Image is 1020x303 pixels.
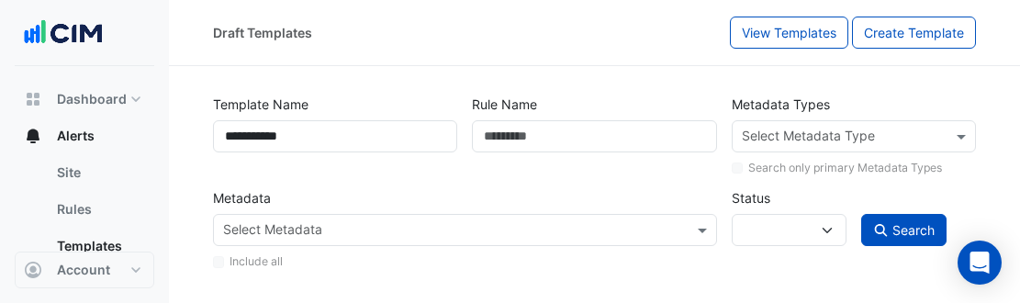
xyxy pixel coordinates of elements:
[892,222,935,238] span: Search
[15,252,154,288] button: Account
[852,17,976,49] button: Create Template
[42,154,154,191] a: Site
[15,118,154,154] button: Alerts
[732,182,770,214] label: Status
[22,15,105,51] img: Company Logo
[732,88,830,120] label: Metadata Types
[230,253,283,270] label: Include all
[739,126,875,150] div: Select Metadata Type
[213,23,312,42] div: Draft Templates
[24,90,42,108] app-icon: Dashboard
[958,241,1002,285] div: Open Intercom Messenger
[213,182,271,214] label: Metadata
[472,88,537,120] label: Rule Name
[220,219,322,243] div: Select Metadata
[15,81,154,118] button: Dashboard
[213,88,308,120] label: Template Name
[42,228,154,264] a: Templates
[864,25,964,40] span: Create Template
[861,214,947,246] button: Search
[748,160,942,176] label: Search only primary Metadata Types
[15,154,154,272] div: Alerts
[57,261,110,279] span: Account
[57,127,95,145] span: Alerts
[42,191,154,228] a: Rules
[742,25,836,40] span: View Templates
[57,90,127,108] span: Dashboard
[730,17,848,49] button: View Templates
[24,127,42,145] app-icon: Alerts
